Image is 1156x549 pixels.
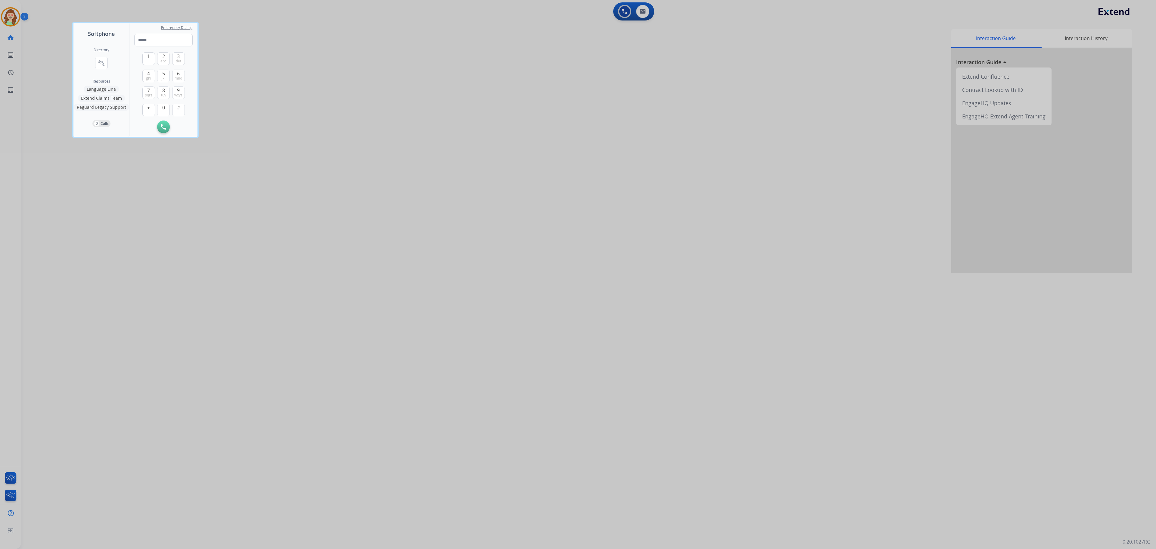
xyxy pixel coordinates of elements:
[157,52,170,65] button: 2abc
[157,104,170,116] button: 0
[101,121,109,126] p: Calls
[147,104,150,111] span: +
[172,86,185,99] button: 9wxyz
[177,104,180,111] span: #
[94,121,99,126] p: 0
[94,48,109,52] h2: Directory
[177,87,180,94] span: 9
[160,59,166,64] span: abc
[142,52,155,65] button: 1
[92,120,110,127] button: 0Calls
[147,53,150,60] span: 1
[93,79,110,84] span: Resources
[162,70,165,77] span: 5
[142,104,155,116] button: +
[78,95,125,102] button: Extend Claims Team
[176,59,181,64] span: def
[177,70,180,77] span: 6
[145,93,152,98] span: pqrs
[161,124,166,130] img: call-button
[157,86,170,99] button: 8tuv
[161,25,193,30] span: Emergency Dialing
[157,70,170,82] button: 5jkl
[74,104,129,111] button: Reguard Legacy Support
[161,93,166,98] span: tuv
[174,93,182,98] span: wxyz
[142,86,155,99] button: 7pqrs
[172,70,185,82] button: 6mno
[162,53,165,60] span: 2
[162,104,165,111] span: 0
[147,87,150,94] span: 7
[147,70,150,77] span: 4
[177,53,180,60] span: 3
[98,59,105,67] mat-icon: connect_without_contact
[172,104,185,116] button: #
[162,76,165,81] span: jkl
[146,76,151,81] span: ghi
[162,87,165,94] span: 8
[84,86,119,93] button: Language Line
[142,70,155,82] button: 4ghi
[88,30,115,38] span: Softphone
[172,52,185,65] button: 3def
[175,76,182,81] span: mno
[1123,538,1150,545] p: 0.20.1027RC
